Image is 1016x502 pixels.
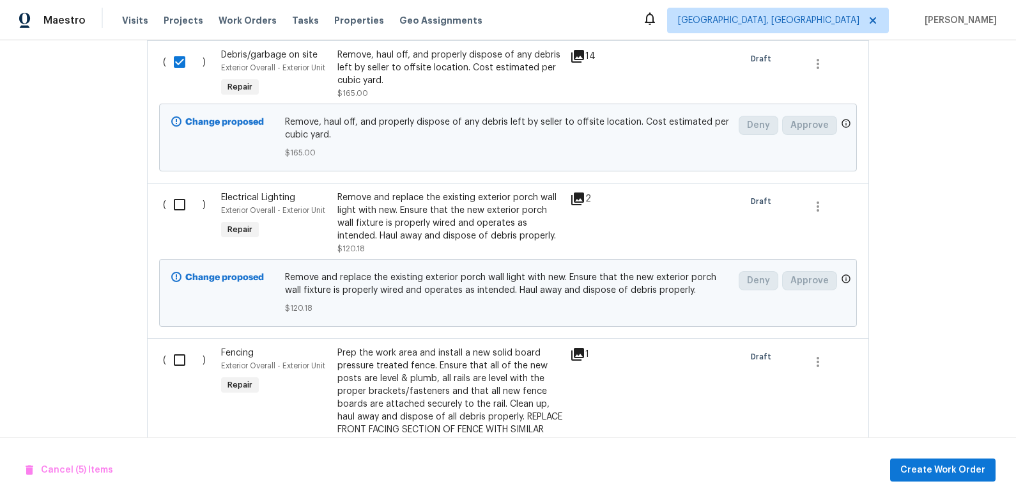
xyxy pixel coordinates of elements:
[159,45,217,104] div: ( )
[222,379,258,391] span: Repair
[570,347,620,362] div: 1
[219,14,277,27] span: Work Orders
[285,302,732,315] span: $120.18
[678,14,859,27] span: [GEOGRAPHIC_DATA], [GEOGRAPHIC_DATA]
[570,191,620,207] div: 2
[782,116,837,135] button: Approve
[285,271,732,297] span: Remove and replace the existing exterior porch wall light with new. Ensure that the new exterior ...
[334,14,384,27] span: Properties
[221,362,325,370] span: Exterior Overall - Exterior Unit
[26,462,113,478] span: Cancel (5) Items
[292,16,319,25] span: Tasks
[222,81,258,93] span: Repair
[337,49,562,87] div: Remove, haul off, and properly dispose of any debris left by seller to offsite location. Cost est...
[570,49,620,64] div: 14
[900,462,985,478] span: Create Work Order
[221,64,325,72] span: Exterior Overall - Exterior Unit
[185,273,264,282] b: Change proposed
[337,245,365,253] span: $120.18
[337,90,368,97] span: $165.00
[285,146,732,159] span: $165.00
[185,118,264,127] b: Change proposed
[221,51,318,59] span: Debris/garbage on site
[782,271,837,290] button: Approve
[751,350,776,363] span: Draft
[739,271,778,290] button: Deny
[222,223,258,236] span: Repair
[159,343,217,466] div: ( )
[337,347,562,449] div: Prep the work area and install a new solid board pressure treated fence. Ensure that all of the n...
[20,459,118,482] button: Cancel (5) Items
[920,14,997,27] span: [PERSON_NAME]
[285,116,732,141] span: Remove, haul off, and properly dispose of any debris left by seller to offsite location. Cost est...
[122,14,148,27] span: Visits
[43,14,86,27] span: Maestro
[399,14,482,27] span: Geo Assignments
[159,187,217,259] div: ( )
[841,118,851,132] span: Only a market manager or an area construction manager can approve
[739,116,778,135] button: Deny
[221,349,254,357] span: Fencing
[164,14,203,27] span: Projects
[841,274,851,287] span: Only a market manager or an area construction manager can approve
[751,195,776,208] span: Draft
[221,207,325,214] span: Exterior Overall - Exterior Unit
[337,191,562,242] div: Remove and replace the existing exterior porch wall light with new. Ensure that the new exterior ...
[221,193,295,202] span: Electrical Lighting
[890,459,996,482] button: Create Work Order
[751,52,776,65] span: Draft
